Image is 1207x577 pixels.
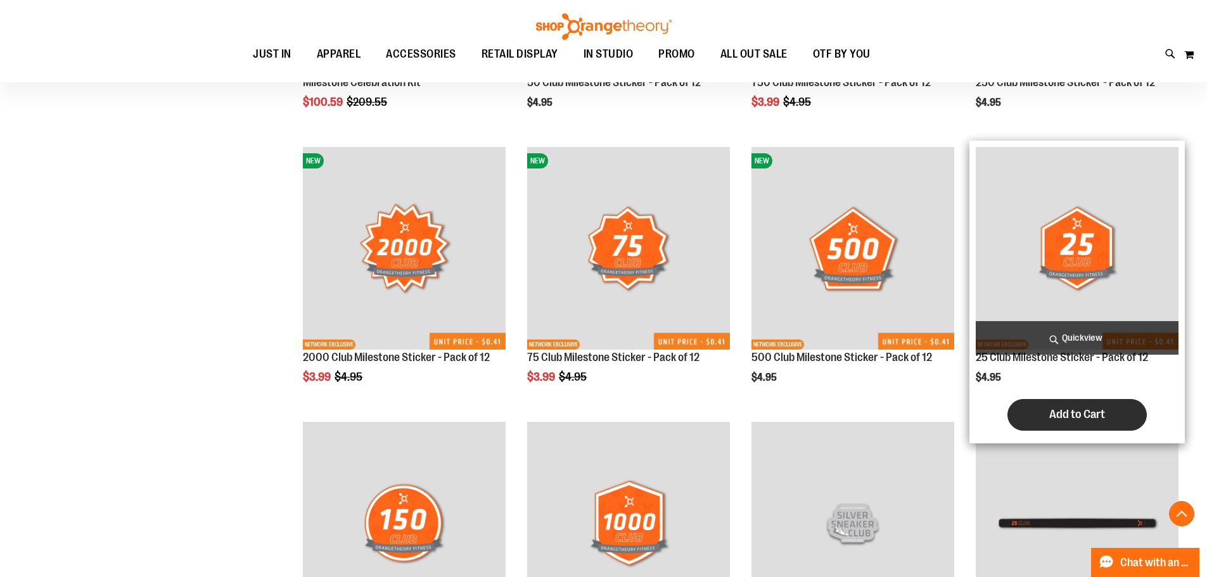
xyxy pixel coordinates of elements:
span: $3.99 [751,96,781,108]
span: $4.95 [527,97,554,108]
span: Add to Cart [1049,407,1105,421]
span: $209.55 [347,96,389,108]
span: $4.95 [335,371,364,383]
span: PROMO [658,40,695,68]
button: Back To Top [1169,501,1194,526]
span: $4.95 [559,371,589,383]
span: $3.99 [527,371,557,383]
span: RETAIL DISPLAY [482,40,558,68]
span: $4.95 [783,96,813,108]
a: 75 Club Milestone Sticker - Pack of 12 [527,351,699,364]
a: Milestone Celebration Kit [303,76,421,89]
div: product [521,141,736,415]
img: 25 Club Milestone Sticker - Pack of 12 [976,147,1178,350]
a: 2000 Club Milestone Sticker - Pack of 12NEWNETWORK EXCLUSIVE [303,147,506,352]
button: Add to Cart [1007,399,1147,431]
div: product [969,141,1185,443]
span: $4.95 [976,97,1003,108]
span: JUST IN [253,40,291,68]
span: NETWORK EXCLUSIVE [527,339,580,350]
span: NEW [751,153,772,168]
span: NEW [303,153,324,168]
span: OTF BY YOU [813,40,871,68]
span: NETWORK EXCLUSIVE [751,339,804,350]
button: Chat with an Expert [1091,548,1200,577]
span: NEW [527,153,548,168]
img: 2000 Club Milestone Sticker - Pack of 12 [303,147,506,350]
span: $3.99 [303,371,333,383]
a: 25 Club Milestone Sticker - Pack of 12NETWORK EXCLUSIVE [976,147,1178,352]
a: 250 Club Milestone Sticker - Pack of 12 [976,76,1155,89]
img: Shop Orangetheory [534,13,674,40]
span: $100.59 [303,96,345,108]
a: 25 Club Milestone Sticker - Pack of 12 [976,351,1148,364]
div: product [297,141,512,415]
a: 500 Club Milestone Sticker - Pack of 12 [751,351,932,364]
a: 75 Club Milestone Sticker - Pack of 12NEWNETWORK EXCLUSIVE [527,147,730,352]
a: 500 Club Milestone Sticker - Pack of 12NEWNETWORK EXCLUSIVE [751,147,954,352]
span: $4.95 [751,372,779,383]
span: Chat with an Expert [1120,557,1192,569]
span: ACCESSORIES [386,40,456,68]
span: IN STUDIO [584,40,634,68]
span: ALL OUT SALE [720,40,788,68]
a: Quickview [976,321,1178,355]
img: 500 Club Milestone Sticker - Pack of 12 [751,147,954,350]
span: $4.95 [976,372,1003,383]
a: 750 Club Milestone Sticker - Pack of 12 [751,76,931,89]
a: 50 Club Milestone Sticker - Pack of 12 [527,76,701,89]
span: APPAREL [317,40,361,68]
div: product [745,141,961,415]
a: 2000 Club Milestone Sticker - Pack of 12 [303,351,490,364]
img: 75 Club Milestone Sticker - Pack of 12 [527,147,730,350]
span: NETWORK EXCLUSIVE [303,339,355,350]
